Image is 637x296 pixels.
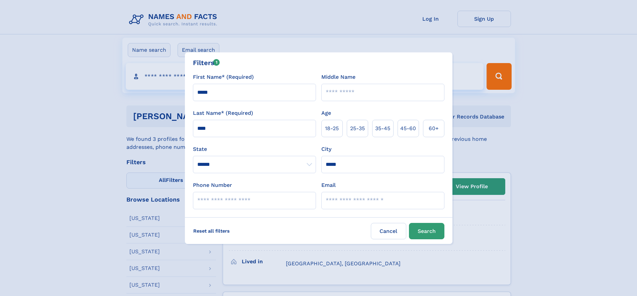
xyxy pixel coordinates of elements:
label: Age [321,109,331,117]
label: State [193,145,316,153]
label: Last Name* (Required) [193,109,253,117]
label: City [321,145,331,153]
span: 18‑25 [325,124,339,132]
span: 35‑45 [375,124,390,132]
label: Middle Name [321,73,355,81]
div: Filters [193,58,220,68]
label: First Name* (Required) [193,73,254,81]
button: Search [409,223,444,239]
span: 45‑60 [400,124,416,132]
label: Phone Number [193,181,232,189]
label: Cancel [371,223,406,239]
span: 25‑35 [350,124,365,132]
label: Email [321,181,336,189]
label: Reset all filters [189,223,234,239]
span: 60+ [429,124,439,132]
